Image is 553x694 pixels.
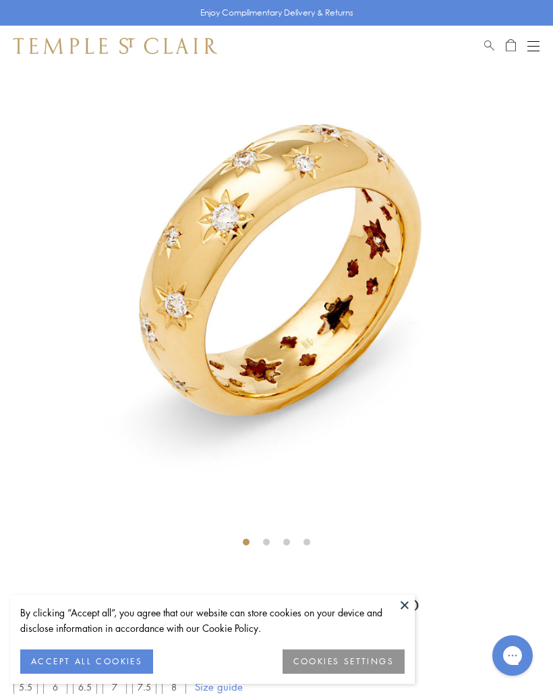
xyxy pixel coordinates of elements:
iframe: Gorgias live chat messenger [486,631,540,680]
button: COOKIES SETTINGS [283,649,405,674]
button: Open navigation [527,38,540,54]
p: Enjoy Complimentary Delivery & Returns [200,6,353,20]
img: Temple St. Clair [13,38,217,54]
h1: 18K Diamond Cosmos Band [13,594,540,618]
button: ACCEPT ALL COOKIES [20,649,153,674]
a: Size guide [195,680,243,693]
a: Search [484,38,494,54]
div: By clicking “Accept all”, you agree that our website can store cookies on your device and disclos... [20,605,405,636]
a: Open Shopping Bag [506,38,516,54]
